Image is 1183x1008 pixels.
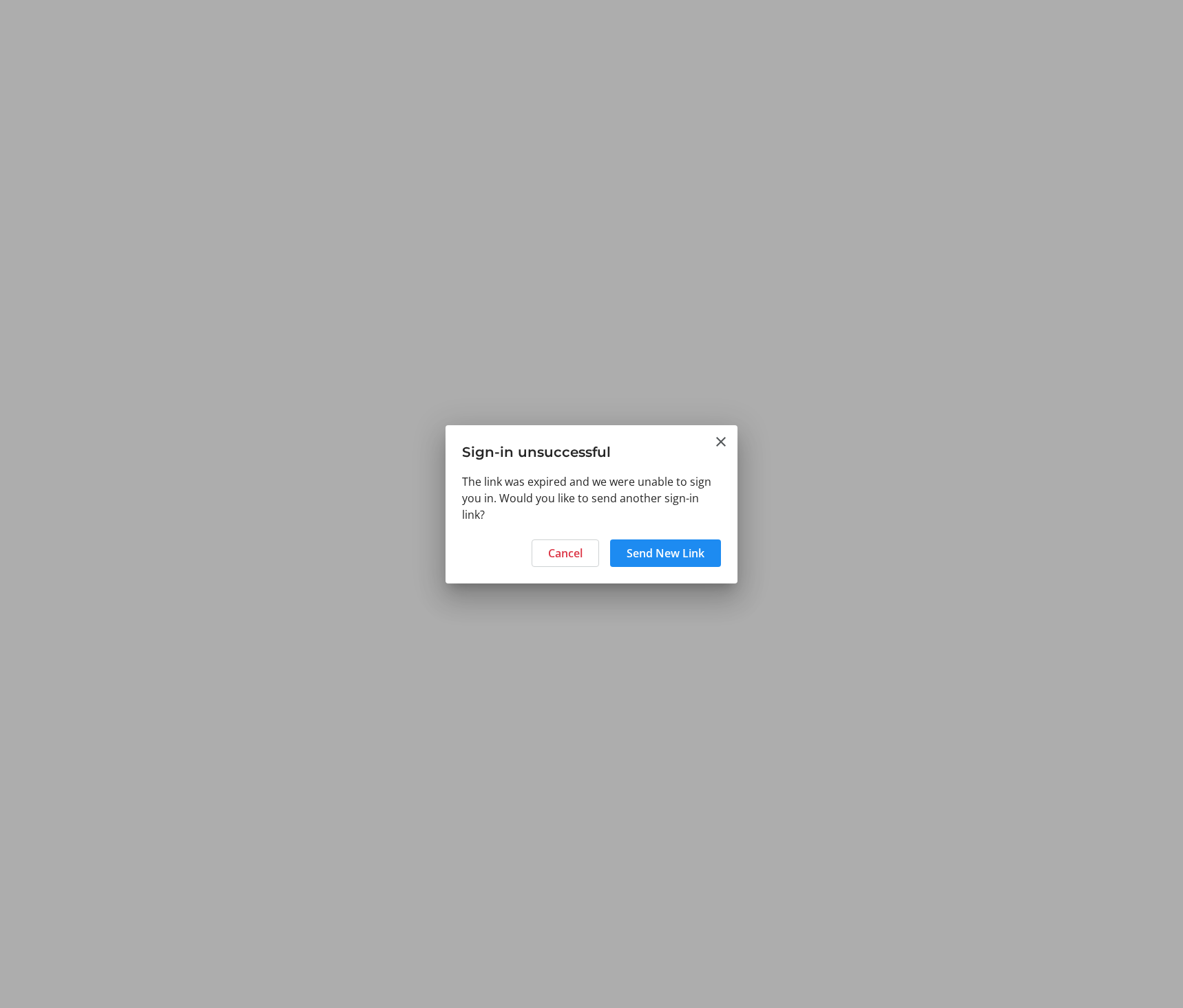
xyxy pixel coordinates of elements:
[446,473,737,531] div: The link was expired and we were unable to sign you in. Would you like to send another sign-in link?
[548,545,583,561] span: Cancel
[610,539,721,567] button: Send New Link
[446,425,737,473] h3: Sign-in unsuccessful
[713,433,729,450] button: Close
[627,545,704,561] span: Send New Link
[532,539,599,567] button: Cancel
